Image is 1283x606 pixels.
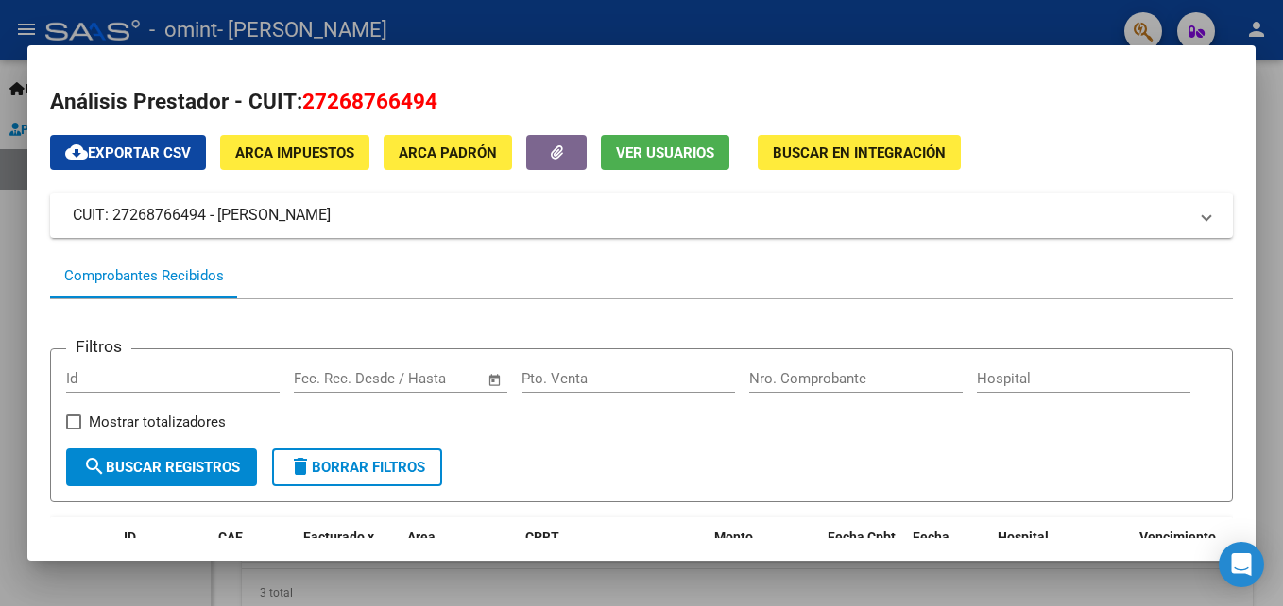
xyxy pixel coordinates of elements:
mat-panel-title: CUIT: 27268766494 - [PERSON_NAME] [73,204,1188,227]
datatable-header-cell: ID [116,517,211,600]
span: Mostrar totalizadores [89,411,226,433]
span: ARCA Padrón [399,144,497,161]
datatable-header-cell: Monto [707,517,820,600]
span: Area [407,530,436,545]
button: Buscar Registros [66,448,257,486]
span: ARCA Impuestos [235,144,354,161]
datatable-header-cell: Fecha Cpbt [820,517,905,600]
span: Vencimiento Auditoría [1139,530,1216,566]
span: Fecha Recibido [913,530,966,566]
datatable-header-cell: Area [400,517,518,600]
datatable-header-cell: Vencimiento Auditoría [1132,517,1217,600]
mat-expansion-panel-header: CUIT: 27268766494 - [PERSON_NAME] [50,193,1233,238]
mat-icon: search [83,455,106,478]
span: Facturado x Orden De [303,530,374,566]
span: CAE [218,530,243,545]
button: Exportar CSV [50,135,206,170]
span: Exportar CSV [65,144,191,161]
datatable-header-cell: Facturado x Orden De [296,517,400,600]
div: Comprobantes Recibidos [64,265,224,287]
button: ARCA Padrón [384,135,512,170]
h3: Filtros [66,334,131,359]
div: Open Intercom Messenger [1219,542,1264,587]
datatable-header-cell: Hospital [990,517,1132,600]
span: Borrar Filtros [289,459,425,476]
button: Buscar en Integración [758,135,961,170]
datatable-header-cell: Fecha Recibido [905,517,990,600]
button: Open calendar [485,369,506,391]
span: Fecha Cpbt [828,530,896,545]
span: Monto [714,530,753,545]
span: Buscar Registros [83,459,240,476]
mat-icon: delete [289,455,312,478]
input: Fecha fin [387,370,479,387]
span: Ver Usuarios [616,144,714,161]
button: ARCA Impuestos [220,135,369,170]
h2: Análisis Prestador - CUIT: [50,86,1233,118]
span: ID [124,530,136,545]
button: Ver Usuarios [601,135,729,170]
mat-icon: cloud_download [65,141,88,163]
input: Fecha inicio [294,370,370,387]
datatable-header-cell: CAE [211,517,296,600]
button: Borrar Filtros [272,448,442,486]
span: Hospital [998,530,1049,545]
span: CPBT [525,530,559,545]
span: Buscar en Integración [773,144,946,161]
datatable-header-cell: CPBT [518,517,707,600]
span: 27268766494 [302,89,437,113]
